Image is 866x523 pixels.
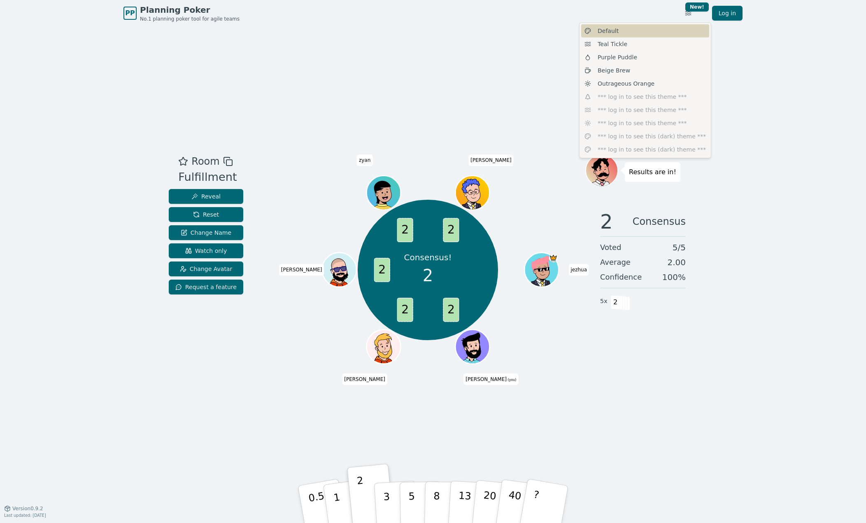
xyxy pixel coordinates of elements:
[598,66,630,75] span: Beige Brew
[598,40,627,48] span: Teal Tickle
[356,475,367,520] p: 2
[598,27,619,35] span: Default
[598,79,654,88] span: Outrageous Orange
[598,53,637,61] span: Purple Puddle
